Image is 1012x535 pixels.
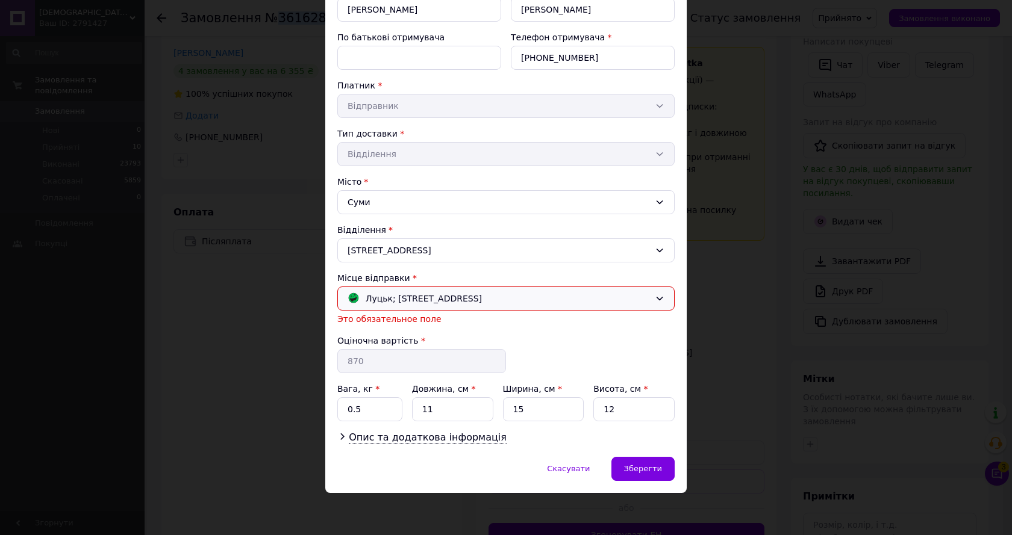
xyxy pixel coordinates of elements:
[337,128,675,140] div: Тип доставки
[503,384,562,394] label: Ширина, см
[511,32,605,42] label: Телефон отримувача
[337,272,675,284] div: Місце відправки
[366,292,482,305] span: Луцьк; [STREET_ADDRESS]
[337,336,418,345] label: Оціночна вартість
[337,176,675,188] div: Місто
[337,384,379,394] label: Вага, кг
[337,238,675,262] div: [STREET_ADDRESS]
[337,32,445,42] label: По батькові отримувача
[337,190,675,214] div: Суми
[624,464,662,473] span: Зберегти
[337,79,675,91] div: Платник
[337,314,442,324] span: Это обязательное поле
[337,224,675,236] div: Відділення
[511,46,675,70] input: +380
[412,384,476,394] label: Довжина, см
[547,464,590,473] span: Скасувати
[593,384,648,394] label: Висота, см
[349,431,507,444] span: Опис та додаткова інформація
